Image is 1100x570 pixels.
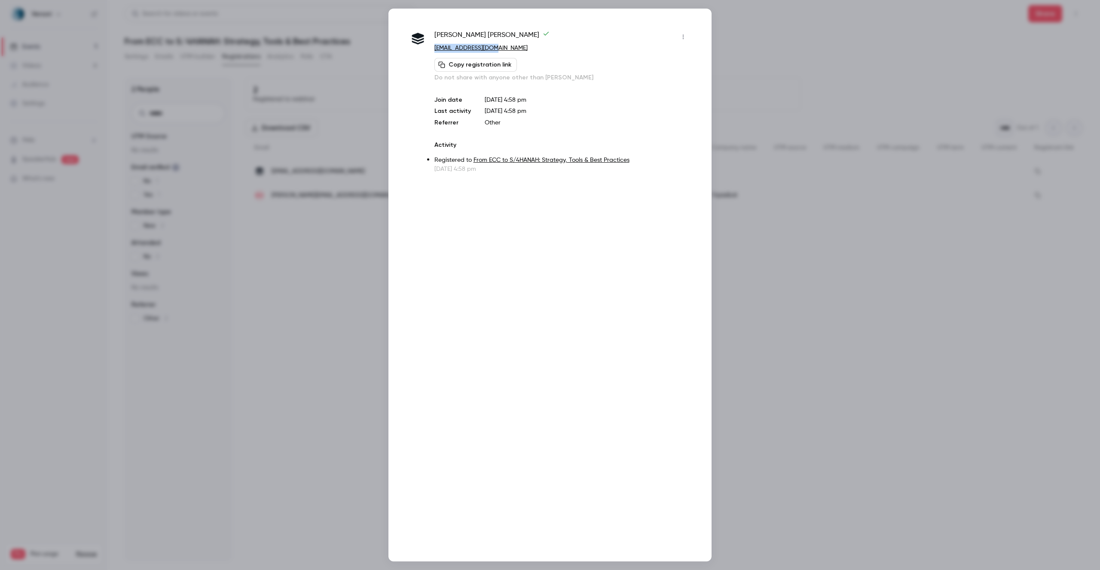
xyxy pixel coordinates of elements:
[485,96,690,104] p: [DATE] 4:58 pm
[474,157,629,163] a: From ECC to S/4HANAH: Strategy, Tools & Best Practices
[434,45,528,51] a: [EMAIL_ADDRESS][DOMAIN_NAME]
[434,73,690,82] p: Do not share with anyone other than [PERSON_NAME]
[434,118,471,127] p: Referrer
[434,58,517,72] button: Copy registration link
[434,156,690,165] p: Registered to
[410,31,426,47] img: sugarcrm.com
[434,141,690,149] p: Activity
[434,165,690,173] p: [DATE] 4:58 pm
[434,107,471,116] p: Last activity
[434,96,471,104] p: Join date
[434,30,550,44] span: [PERSON_NAME] [PERSON_NAME]
[485,108,526,114] span: [DATE] 4:58 pm
[485,118,690,127] p: Other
